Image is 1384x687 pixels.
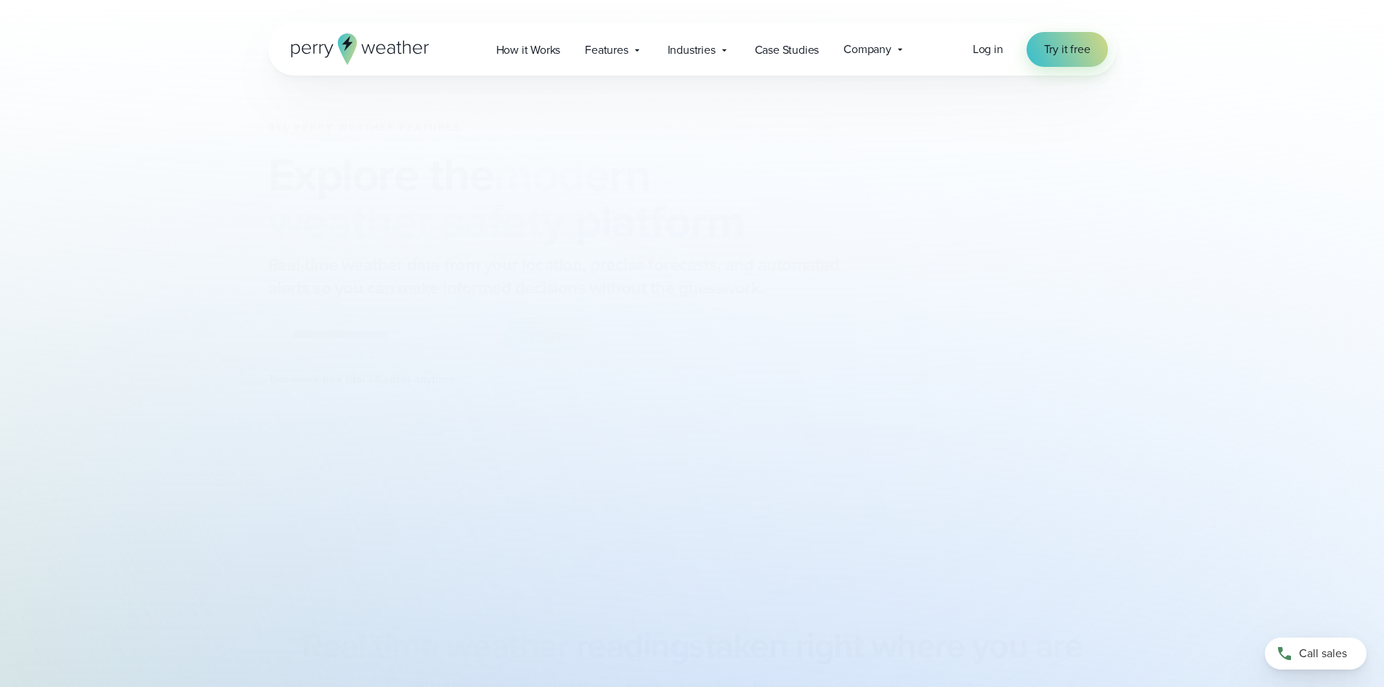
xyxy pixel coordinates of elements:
[843,41,891,58] span: Company
[668,41,716,59] span: Industries
[742,35,832,65] a: Case Studies
[755,41,820,59] span: Case Studies
[1299,645,1347,662] span: Call sales
[1265,638,1367,670] a: Call sales
[1027,32,1108,67] a: Try it free
[1044,41,1090,58] span: Try it free
[585,41,628,59] span: Features
[973,41,1003,58] a: Log in
[973,41,1003,57] span: Log in
[496,41,561,59] span: How it Works
[484,35,573,65] a: How it Works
